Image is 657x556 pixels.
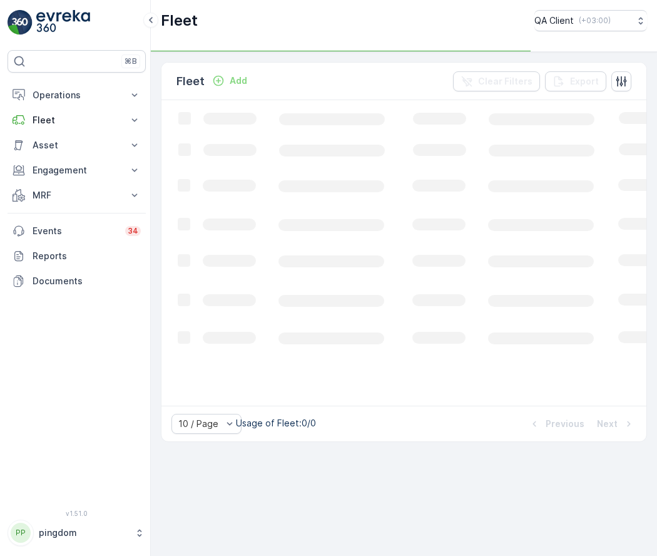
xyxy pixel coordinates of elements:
[207,73,252,88] button: Add
[33,189,121,202] p: MRF
[596,416,636,431] button: Next
[236,417,316,430] p: Usage of Fleet : 0/0
[8,133,146,158] button: Asset
[8,520,146,546] button: PPpingdom
[545,71,606,91] button: Export
[33,164,121,177] p: Engagement
[579,16,611,26] p: ( +03:00 )
[534,14,574,27] p: QA Client
[8,10,33,35] img: logo
[8,183,146,208] button: MRF
[8,83,146,108] button: Operations
[534,10,647,31] button: QA Client(+03:00)
[33,275,141,287] p: Documents
[36,10,90,35] img: logo_light-DOdMpM7g.png
[161,11,198,31] p: Fleet
[230,75,247,87] p: Add
[8,269,146,294] a: Documents
[39,527,128,539] p: pingdom
[33,250,141,262] p: Reports
[527,416,586,431] button: Previous
[597,418,618,430] p: Next
[176,73,205,90] p: Fleet
[478,75,532,88] p: Clear Filters
[546,418,584,430] p: Previous
[8,108,146,133] button: Fleet
[125,56,137,66] p: ⌘B
[33,89,121,101] p: Operations
[33,139,121,152] p: Asset
[33,225,118,237] p: Events
[8,510,146,517] span: v 1.51.0
[8,244,146,269] a: Reports
[8,158,146,183] button: Engagement
[8,219,146,244] a: Events34
[570,75,599,88] p: Export
[453,71,540,91] button: Clear Filters
[33,114,121,126] p: Fleet
[11,523,31,543] div: PP
[128,226,138,236] p: 34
